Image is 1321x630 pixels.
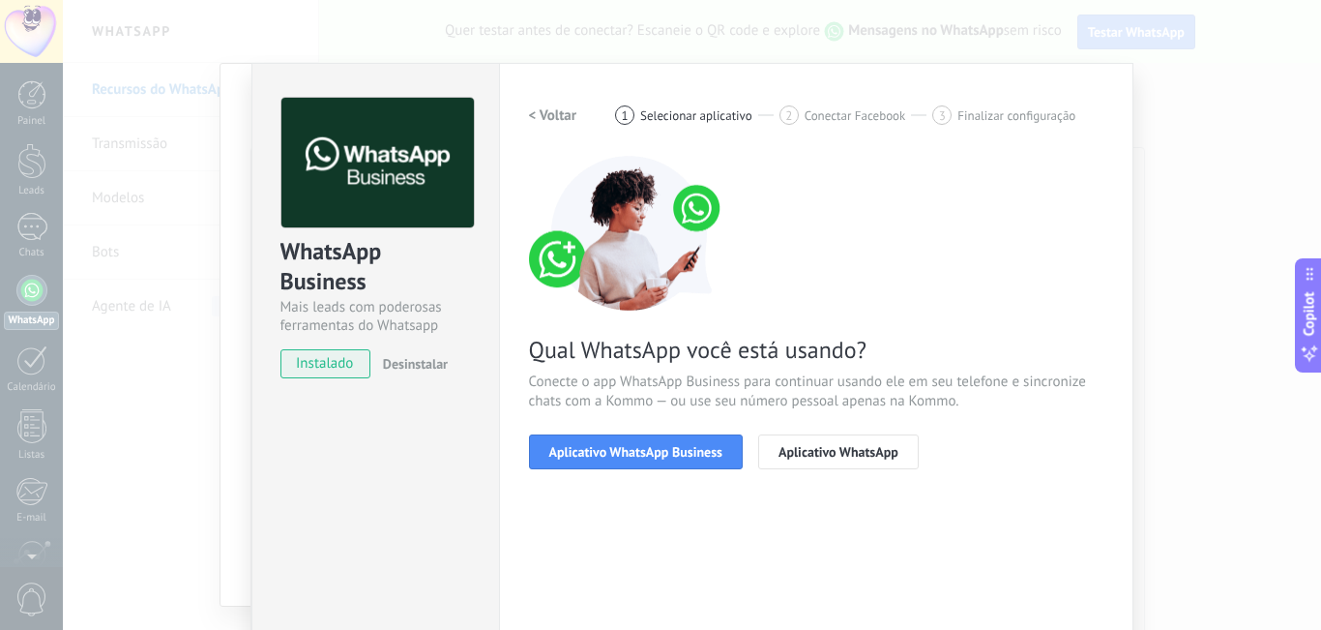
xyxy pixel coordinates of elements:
span: Qual WhatsApp você está usando? [529,335,1103,365]
span: Selecionar aplicativo [640,108,752,123]
button: Aplicativo WhatsApp Business [529,435,743,469]
button: < Voltar [529,98,577,133]
span: 3 [939,107,946,124]
h2: < Voltar [529,106,577,125]
span: Aplicativo WhatsApp [778,445,898,459]
div: WhatsApp Business [280,236,471,298]
button: Aplicativo WhatsApp [758,435,919,469]
span: Conecte o app WhatsApp Business para continuar usando ele em seu telefone e sincronize chats com ... [529,373,1103,411]
div: Mais leads com poderosas ferramentas do Whatsapp [280,298,471,335]
span: Desinstalar [383,355,448,373]
span: Copilot [1300,291,1319,336]
span: 2 [785,107,792,124]
span: 1 [622,107,629,124]
img: logo_main.png [281,98,474,228]
span: instalado [281,349,369,378]
span: Conectar Facebook [805,108,906,123]
span: Finalizar configuração [957,108,1075,123]
button: Desinstalar [375,349,448,378]
img: connect number [529,156,732,311]
span: Aplicativo WhatsApp Business [549,445,722,459]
